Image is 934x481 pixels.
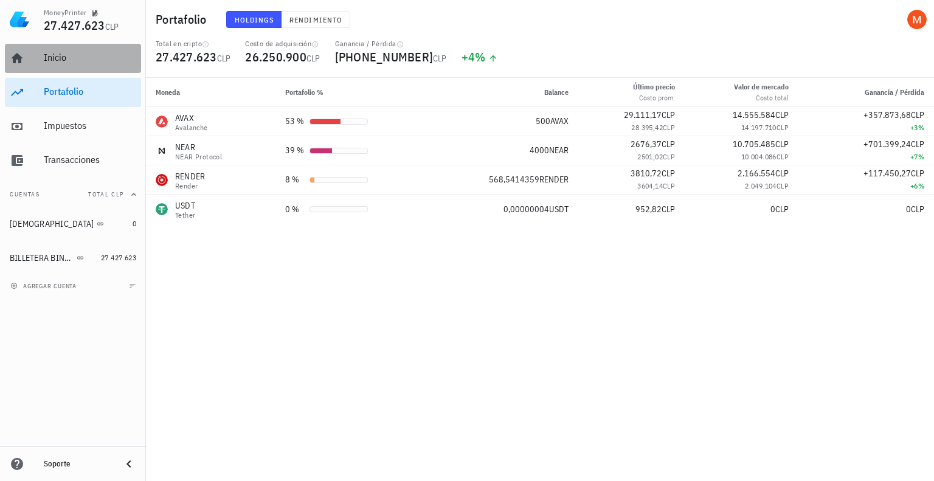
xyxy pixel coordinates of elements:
[530,145,549,156] span: 4000
[777,123,789,132] span: CLP
[631,139,662,150] span: 2676,37
[175,170,206,182] div: RENDER
[911,109,924,120] span: CLP
[285,144,305,157] div: 39 %
[282,11,350,28] button: Rendimiento
[631,168,662,179] span: 3810,72
[489,174,539,185] span: 568,5414359
[663,181,675,190] span: CLP
[285,203,305,216] div: 0 %
[770,204,775,215] span: 0
[637,181,663,190] span: 3604,14
[539,174,569,185] span: RENDER
[133,219,136,228] span: 0
[635,204,662,215] span: 952,82
[798,78,934,107] th: Ganancia / Pérdida: Sin ordenar. Pulse para ordenar de forma ascendente.
[907,10,927,29] div: avatar
[429,78,579,107] th: Balance: Sin ordenar. Pulse para ordenar de forma ascendente.
[175,212,195,219] div: Tether
[105,21,119,32] span: CLP
[88,190,124,198] span: Total CLP
[741,123,777,132] span: 14.197.710
[624,109,662,120] span: 29.111,17
[918,152,924,161] span: %
[175,182,206,190] div: Render
[475,49,485,65] span: %
[863,109,911,120] span: +357.873,68
[777,181,789,190] span: CLP
[777,152,789,161] span: CLP
[156,116,168,128] div: AVAX-icon
[275,78,429,107] th: Portafolio %: Sin ordenar. Pulse para ordenar de forma ascendente.
[741,152,777,161] span: 10.004.086
[544,88,569,97] span: Balance
[808,151,924,163] div: +7
[918,123,924,132] span: %
[156,88,180,97] span: Moneda
[13,282,77,290] span: agregar cuenta
[662,139,675,150] span: CLP
[226,11,282,28] button: Holdings
[918,181,924,190] span: %
[234,15,274,24] span: Holdings
[146,78,275,107] th: Moneda
[5,180,141,209] button: CuentasTotal CLP
[335,39,447,49] div: Ganancia / Pérdida
[663,123,675,132] span: CLP
[5,78,141,107] a: Portafolio
[156,203,168,215] div: USDT-icon
[44,8,87,18] div: MoneyPrinter
[663,152,675,161] span: CLP
[775,109,789,120] span: CLP
[549,145,569,156] span: NEAR
[662,168,675,179] span: CLP
[911,139,924,150] span: CLP
[285,88,323,97] span: Portafolio %
[733,109,775,120] span: 14.555.584
[637,152,663,161] span: 2501,02
[775,168,789,179] span: CLP
[911,168,924,179] span: CLP
[175,124,208,131] div: Avalanche
[44,459,112,469] div: Soporte
[863,139,911,150] span: +701.399,24
[335,49,434,65] span: [PHONE_NUMBER]
[306,53,320,64] span: CLP
[745,181,777,190] span: 2.049.104
[285,115,305,128] div: 53 %
[662,204,675,215] span: CLP
[101,253,136,262] span: 27.427.623
[775,204,789,215] span: CLP
[633,92,675,103] div: Costo prom.
[156,49,217,65] span: 27.427.623
[245,49,306,65] span: 26.250.900
[175,112,208,124] div: AVAX
[433,53,447,64] span: CLP
[662,109,675,120] span: CLP
[44,86,136,97] div: Portafolio
[633,81,675,92] div: Último precio
[10,253,74,263] div: BILLETERA BINANCE
[808,122,924,134] div: +3
[156,174,168,186] div: RENDER-icon
[911,204,924,215] span: CLP
[5,243,141,272] a: BILLETERA BINANCE 27.427.623
[503,204,549,215] span: 0,00000004
[775,139,789,150] span: CLP
[7,280,82,292] button: agregar cuenta
[10,10,29,29] img: LedgiFi
[733,139,775,150] span: 10.705.485
[863,168,911,179] span: +117.450,27
[156,10,212,29] h1: Portafolio
[217,53,231,64] span: CLP
[44,154,136,165] div: Transacciones
[5,112,141,141] a: Impuestos
[734,92,789,103] div: Costo total
[808,180,924,192] div: +6
[289,15,342,24] span: Rendimiento
[536,116,550,126] span: 500
[44,52,136,63] div: Inicio
[738,168,775,179] span: 2.166.554
[5,44,141,73] a: Inicio
[865,88,924,97] span: Ganancia / Pérdida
